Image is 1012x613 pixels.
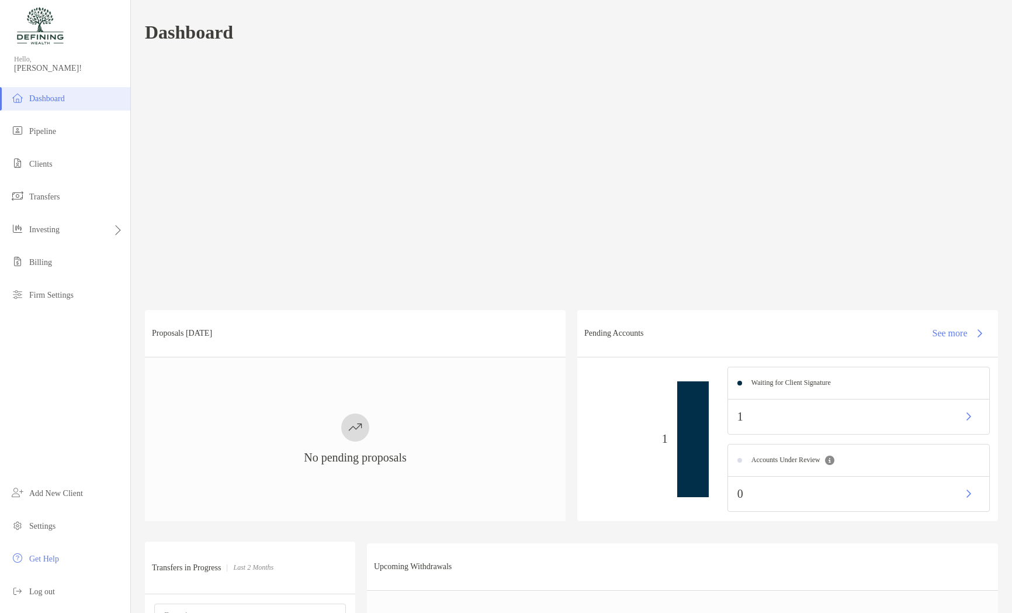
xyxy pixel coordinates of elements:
[584,329,644,338] h3: Pending Accounts
[11,254,25,268] img: billing icon
[751,378,831,387] h4: Waiting for Client Signature
[14,64,123,73] span: [PERSON_NAME]!
[11,91,25,105] img: dashboard icon
[737,487,743,501] p: 0
[11,189,25,203] img: transfers icon
[11,551,25,565] img: get-help icon
[11,584,25,598] img: logout icon
[29,587,55,596] span: Log out
[923,321,991,346] button: See more
[29,127,56,136] span: Pipeline
[11,156,25,170] img: clients icon
[152,563,221,573] h3: Transfers in Progress
[11,518,25,532] img: settings icon
[737,409,743,424] p: 1
[304,451,407,464] h3: No pending proposals
[11,287,25,301] img: firm-settings icon
[587,432,668,446] p: 1
[11,222,25,236] img: investing icon
[374,562,452,571] h3: Upcoming Withdrawals
[29,291,74,299] span: Firm Settings
[152,329,212,338] h3: Proposals [DATE]
[29,192,60,201] span: Transfers
[14,5,67,47] img: Zoe Logo
[11,485,25,500] img: add_new_client icon
[29,225,60,234] span: Investing
[29,555,59,563] span: Get Help
[29,522,56,531] span: Settings
[145,22,233,43] h1: Dashboard
[29,94,65,103] span: Dashboard
[233,560,273,575] p: Last 2 Months
[29,489,83,498] span: Add New Client
[29,258,52,267] span: Billing
[11,123,25,137] img: pipeline icon
[29,160,53,168] span: Clients
[751,456,820,464] h4: Accounts Under Review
